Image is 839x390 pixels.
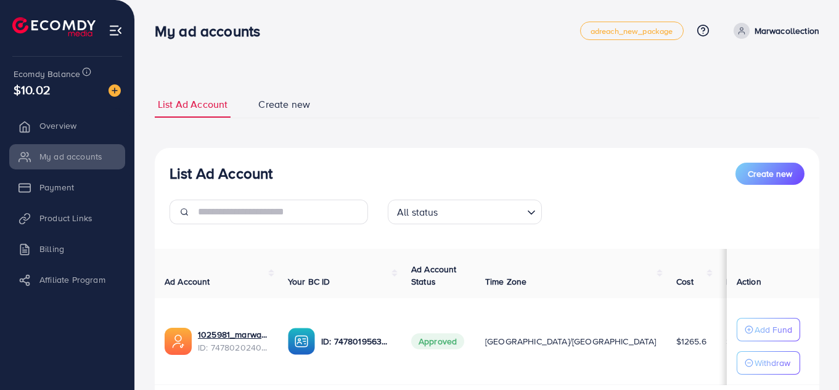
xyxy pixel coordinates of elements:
[158,97,227,112] span: List Ad Account
[198,341,268,354] span: ID: 7478020240513892368
[288,328,315,355] img: ic-ba-acc.ded83a64.svg
[12,17,96,36] img: logo
[395,203,441,221] span: All status
[729,23,819,39] a: Marwacollection
[737,275,761,288] span: Action
[14,68,80,80] span: Ecomdy Balance
[591,27,673,35] span: adreach_new_package
[198,328,268,341] a: 1025981_marwacollection_1741112277732
[755,355,790,370] p: Withdraw
[737,351,800,375] button: Withdraw
[442,201,522,221] input: Search for option
[108,84,121,97] img: image
[108,23,123,38] img: menu
[735,163,804,185] button: Create new
[14,81,51,99] span: $10.02
[580,22,684,40] a: adreach_new_package
[198,328,268,354] div: <span class='underline'>1025981_marwacollection_1741112277732</span></br>7478020240513892368
[755,322,792,337] p: Add Fund
[737,318,800,341] button: Add Fund
[676,335,706,347] span: $1265.6
[485,335,657,347] span: [GEOGRAPHIC_DATA]/[GEOGRAPHIC_DATA]
[388,200,542,224] div: Search for option
[321,334,391,349] p: ID: 7478019563486068752
[258,97,310,112] span: Create new
[288,275,330,288] span: Your BC ID
[165,275,210,288] span: Ad Account
[165,328,192,355] img: ic-ads-acc.e4c84228.svg
[485,275,526,288] span: Time Zone
[411,333,464,349] span: Approved
[748,168,792,180] span: Create new
[411,263,457,288] span: Ad Account Status
[676,275,694,288] span: Cost
[170,165,272,182] h3: List Ad Account
[155,22,270,40] h3: My ad accounts
[755,23,819,38] p: Marwacollection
